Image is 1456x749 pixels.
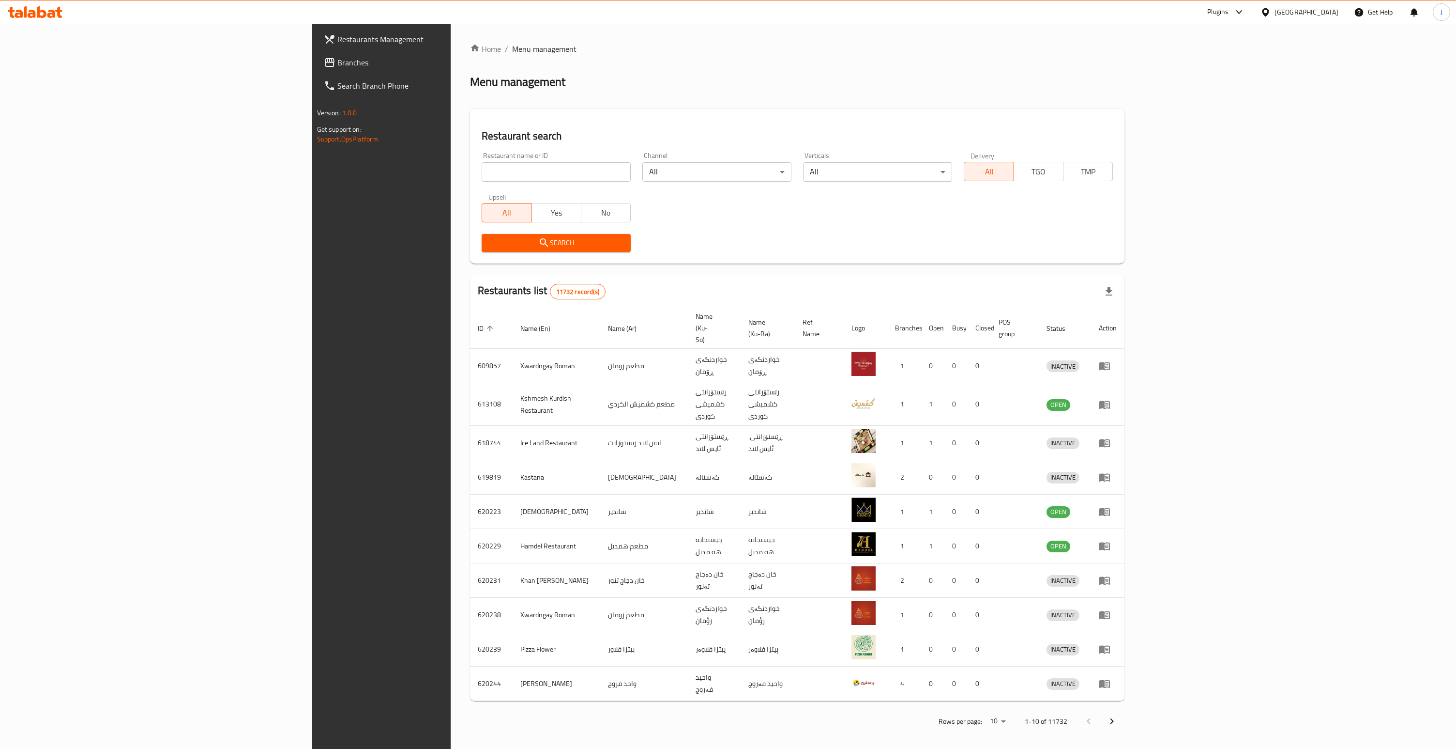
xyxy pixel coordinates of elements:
[968,667,991,701] td: 0
[1099,399,1117,410] div: Menu
[741,460,795,495] td: کەستانە
[1046,541,1070,552] span: OPEN
[489,237,623,249] span: Search
[741,495,795,529] td: شانديز
[470,308,1124,701] table: enhanced table
[688,563,741,598] td: خان دەجاج تەنور
[486,206,528,220] span: All
[688,529,741,563] td: جيشتخانه هه مديل
[688,349,741,383] td: خواردنگەی ڕۆمان
[887,460,921,495] td: 2
[944,308,968,349] th: Busy
[1091,308,1124,349] th: Action
[748,316,783,340] span: Name (Ku-Ba)
[851,390,876,415] img: Kshmesh Kurdish Restaurant
[581,203,631,222] button: No
[741,563,795,598] td: خان دەجاج تەنور
[1099,360,1117,372] div: Menu
[968,529,991,563] td: 0
[535,206,577,220] span: Yes
[964,162,1014,181] button: All
[482,234,631,252] button: Search
[1046,678,1079,689] span: INACTIVE
[482,129,1113,143] h2: Restaurant search
[688,426,741,460] td: ڕێستۆرانتی ئایس لاند
[513,426,600,460] td: Ice Land Restaurant
[1099,540,1117,552] div: Menu
[968,495,991,529] td: 0
[600,598,688,632] td: مطعم رومان
[337,80,547,92] span: Search Branch Phone
[316,28,555,51] a: Restaurants Management
[1046,644,1079,655] span: INACTIVE
[844,308,887,349] th: Logo
[968,383,991,426] td: 0
[887,667,921,701] td: 4
[944,460,968,495] td: 0
[470,43,1124,55] nav: breadcrumb
[968,632,991,667] td: 0
[513,667,600,701] td: [PERSON_NAME]
[1099,609,1117,621] div: Menu
[944,632,968,667] td: 0
[1046,323,1078,334] span: Status
[921,308,944,349] th: Open
[513,460,600,495] td: Kastana
[944,426,968,460] td: 0
[1046,437,1079,449] span: INACTIVE
[688,460,741,495] td: کەستانە
[1099,678,1117,689] div: Menu
[803,162,952,182] div: All
[482,162,631,182] input: Search for restaurant name or ID..
[478,283,606,299] h2: Restaurants list
[968,563,991,598] td: 0
[600,460,688,495] td: [DEMOGRAPHIC_DATA]
[317,107,341,119] span: Version:
[550,287,605,296] span: 11732 record(s)
[608,323,649,334] span: Name (Ar)
[921,349,944,383] td: 0
[851,429,876,453] img: Ice Land Restaurant
[342,107,357,119] span: 1.0.0
[944,529,968,563] td: 0
[1097,280,1121,303] div: Export file
[1099,575,1117,586] div: Menu
[851,532,876,556] img: Hamdel Restaurant
[1274,7,1338,17] div: [GEOGRAPHIC_DATA]
[968,349,991,383] td: 0
[1046,506,1070,517] span: OPEN
[600,495,688,529] td: شانديز
[1099,437,1117,449] div: Menu
[944,349,968,383] td: 0
[1063,162,1113,181] button: TMP
[1046,506,1070,518] div: OPEN
[851,601,876,625] img: Xwardngay Roman
[688,632,741,667] td: پیتزا فلاوەر
[887,563,921,598] td: 2
[851,635,876,659] img: Pizza Flower
[1046,575,1079,587] div: INACTIVE
[316,74,555,97] a: Search Branch Phone
[741,598,795,632] td: خواردنگەی رؤمان
[887,349,921,383] td: 1
[887,598,921,632] td: 1
[1046,472,1079,483] span: INACTIVE
[513,632,600,667] td: Pizza Flower
[1046,541,1070,552] div: OPEN
[803,316,832,340] span: Ref. Name
[337,33,547,45] span: Restaurants Management
[513,383,600,426] td: Kshmesh Kurdish Restaurant
[887,383,921,426] td: 1
[600,383,688,426] td: مطعم كشميش الكردي
[921,426,944,460] td: 1
[1099,643,1117,655] div: Menu
[851,463,876,487] img: Kastana
[887,529,921,563] td: 1
[1099,471,1117,483] div: Menu
[851,670,876,694] img: Wahed Farooj
[688,495,741,529] td: شانديز
[887,632,921,667] td: 1
[488,193,506,200] label: Upsell
[887,495,921,529] td: 1
[851,498,876,522] img: Shandiz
